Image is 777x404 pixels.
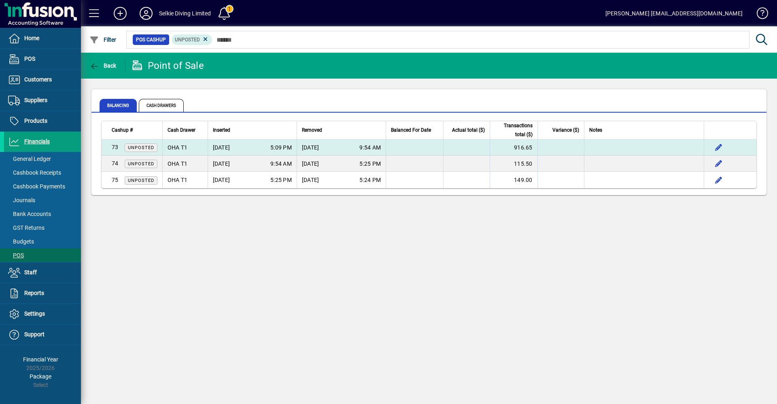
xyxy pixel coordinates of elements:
[112,176,157,184] div: 75
[213,126,230,135] span: Inserted
[8,252,24,259] span: POS
[159,7,211,20] div: Selkie Diving Limited
[8,183,65,190] span: Cashbook Payments
[302,143,319,152] span: [DATE]
[24,290,44,296] span: Reports
[712,141,725,154] button: Edit
[751,2,767,28] a: Knowledge Base
[128,178,154,183] span: Unposted
[8,211,51,217] span: Bank Accounts
[30,373,51,380] span: Package
[8,224,45,231] span: GST Returns
[175,37,200,43] span: Unposted
[712,173,725,186] button: Edit
[8,197,35,203] span: Journals
[4,325,81,345] a: Support
[136,36,166,44] span: POS Cashup
[128,161,154,167] span: Unposted
[89,62,117,69] span: Back
[302,126,322,135] span: Removed
[24,118,47,124] span: Products
[302,176,319,184] span: [DATE]
[4,90,81,111] a: Suppliers
[133,6,159,21] button: Profile
[4,70,81,90] a: Customers
[359,143,381,152] span: 9:54 AM
[132,59,204,72] div: Point of Sale
[4,180,81,193] a: Cashbook Payments
[359,176,381,184] span: 5:24 PM
[552,126,579,135] span: Variance ($)
[24,310,45,317] span: Settings
[139,99,184,112] span: Cash Drawers
[4,283,81,304] a: Reports
[605,7,743,20] div: [PERSON_NAME] [EMAIL_ADDRESS][DOMAIN_NAME]
[4,166,81,180] a: Cashbook Receipts
[23,356,58,363] span: Financial Year
[24,76,52,83] span: Customers
[4,111,81,131] a: Products
[490,139,537,156] td: 916.65
[24,56,35,62] span: POS
[107,6,133,21] button: Add
[87,58,119,73] button: Back
[24,331,45,338] span: Support
[4,304,81,324] a: Settings
[8,169,61,176] span: Cashbook Receipts
[270,176,292,184] span: 5:25 PM
[495,121,533,139] span: Transactions total ($)
[168,126,195,135] span: Cash Drawer
[4,248,81,262] a: POS
[4,221,81,235] a: GST Returns
[24,35,39,41] span: Home
[8,238,34,245] span: Budgets
[4,207,81,221] a: Bank Accounts
[24,269,37,276] span: Staff
[302,160,319,168] span: [DATE]
[213,143,230,152] span: [DATE]
[4,152,81,166] a: General Ledger
[359,160,381,168] span: 5:25 PM
[112,143,157,152] div: 73
[452,126,485,135] span: Actual total ($)
[24,97,47,103] span: Suppliers
[4,193,81,207] a: Journals
[4,28,81,49] a: Home
[589,126,602,135] span: Notes
[168,143,203,152] div: OHA T1
[100,99,137,112] span: Balancing
[168,160,203,168] div: OHA T1
[8,156,51,162] span: General Ledger
[24,138,50,145] span: Financials
[112,126,133,135] span: Cashup #
[490,172,537,188] td: 149.00
[4,49,81,69] a: POS
[168,126,203,135] div: Cash Drawer
[391,126,438,135] div: Balanced For Date
[213,176,230,184] span: [DATE]
[112,159,157,168] div: 74
[4,263,81,283] a: Staff
[490,156,537,172] td: 115.50
[270,143,292,152] span: 5:09 PM
[128,145,154,150] span: Unposted
[213,160,230,168] span: [DATE]
[87,32,119,47] button: Filter
[172,34,212,45] mat-chip: Status: Unposted
[270,160,292,168] span: 9:54 AM
[89,36,117,43] span: Filter
[112,126,157,135] div: Cashup #
[81,58,125,73] app-page-header-button: Back
[391,126,431,135] span: Balanced For Date
[712,157,725,170] button: Edit
[168,176,203,184] div: OHA T1
[4,235,81,248] a: Budgets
